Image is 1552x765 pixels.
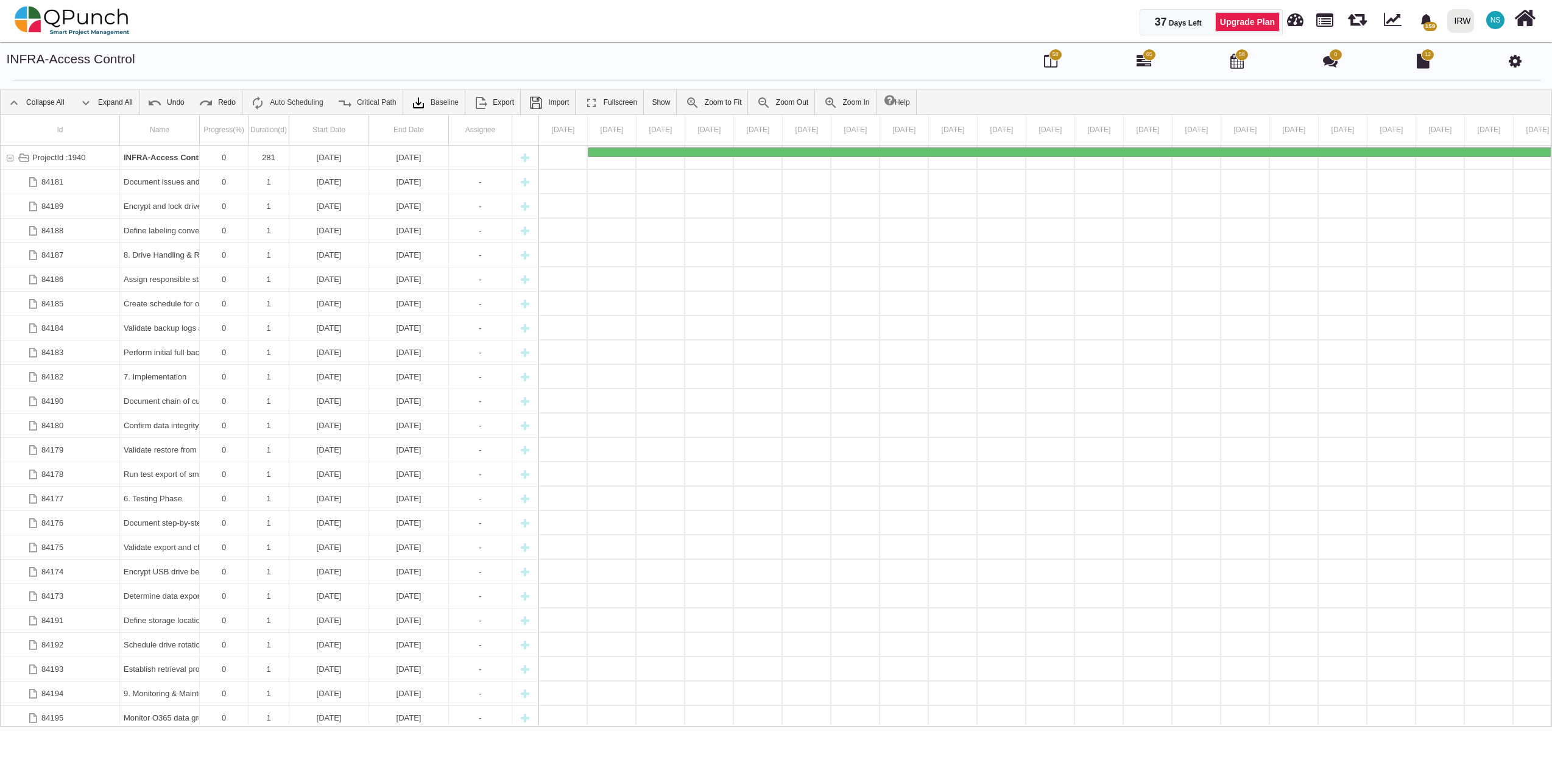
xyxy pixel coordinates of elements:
[289,487,369,510] div: 08-10-2025
[1425,51,1431,59] span: 12
[249,706,289,730] div: 1
[449,535,512,559] div: -
[289,146,369,169] div: 01-01-2025
[249,365,289,389] div: 1
[289,389,369,413] div: 08-10-2025
[289,267,369,291] div: 08-10-2025
[120,535,200,559] div: Validate export and check data integrity.
[449,657,512,681] div: -
[369,365,449,389] div: 08-10-2025
[120,633,200,657] div: Schedule drive rotation (e.g., 2-drive rotation: one offsite, one in use).
[369,682,449,705] div: 08-10-2025
[289,511,369,535] div: 08-10-2025
[1137,54,1151,68] i: Gantt
[685,115,734,145] div: 03 Jan 2025
[516,682,534,705] div: New task
[200,682,249,705] div: 0
[289,657,369,681] div: 08-10-2025
[449,115,512,145] div: Assignee
[880,115,929,145] div: 07 Jan 2025
[467,90,520,115] a: Export
[192,90,242,115] a: Redo
[1316,8,1333,27] span: Projects
[331,90,403,115] a: Critical Path
[523,90,575,115] a: Import
[516,511,534,535] div: New task
[449,511,512,535] div: -
[1,90,71,115] a: Collapse All
[516,146,534,169] div: New task
[289,365,369,389] div: 08-10-2025
[1,438,120,462] div: 84179
[249,146,289,169] div: 281
[449,267,512,291] div: -
[249,267,289,291] div: 1
[1,340,538,365] div: Task: Perform initial full backup to USB drive. Start date: 08-10-2025 End date: 08-10-2025
[411,96,426,110] img: klXqkY5+JZAPre7YVMJ69SE9vgHW7RkaA9STpDBCRd8F60lk8AdY5g6cgTfGkm3cV0d3FrcCHw7UyPBLKa18SAFZQOCAmAAAA...
[249,487,289,510] div: 1
[1,608,538,633] div: Task: Define storage location (secure offsite vault, safe deposit box, etc.). Start date: 08-10-2...
[1,682,538,706] div: Task: 9. Monitoring & Maintenance Start date: 08-10-2025 End date: 08-10-2025
[516,633,534,657] div: New task
[289,170,369,194] div: 08-10-2025
[369,316,449,340] div: 08-10-2025
[1,389,120,413] div: 84190
[200,438,249,462] div: 0
[249,414,289,437] div: 1
[516,657,534,681] div: New task
[1378,1,1413,41] div: Dynamic Report
[369,414,449,437] div: 08-10-2025
[578,90,643,115] a: Fullscreen
[369,462,449,486] div: 08-10-2025
[1486,11,1504,29] span: Nadeem Sheikh
[200,115,249,145] div: Progress(%)
[1319,115,1367,145] div: 16 Jan 2025
[249,194,289,218] div: 1
[1,194,538,219] div: Task: Encrypt and lock drive before transport. Start date: 08-10-2025 End date: 08-10-2025
[250,96,265,110] img: ic_auto_scheduling_24.ade0d5b.png
[516,462,534,486] div: New task
[1,267,120,291] div: 84186
[516,365,534,389] div: New task
[1,340,120,364] div: 84183
[200,608,249,632] div: 0
[200,292,249,316] div: 0
[249,170,289,194] div: 1
[929,115,978,145] div: 08 Jan 2025
[734,115,783,145] div: 04 Jan 2025
[200,316,249,340] div: 0
[120,115,200,145] div: Name
[679,90,748,115] a: Zoom to Fit
[289,706,369,730] div: 08-10-2025
[1075,115,1124,145] div: 11 Jan 2025
[200,657,249,681] div: 0
[244,90,329,115] a: Auto Scheduling
[1,292,538,316] div: Task: Create schedule for ongoing backups. Start date: 08-10-2025 End date: 08-10-2025
[120,584,200,608] div: Determine data export process (incremental vs full backup).
[79,96,93,110] img: ic_expand_all_24.71e1805.png
[516,292,534,316] div: New task
[1,487,120,510] div: 84177
[1,414,538,438] div: Task: Confirm data integrity and encryption. Start date: 08-10-2025 End date: 08-10-2025
[289,340,369,364] div: 08-10-2025
[120,608,200,632] div: Define storage location (secure offsite vault, safe deposit box, etc.).
[369,243,449,267] div: 08-10-2025
[1124,115,1173,145] div: 12 Jan 2025
[1270,115,1319,145] div: 15 Jan 2025
[1,682,120,705] div: 84194
[200,243,249,267] div: 0
[449,414,512,437] div: -
[369,487,449,510] div: 08-10-2025
[1,292,120,316] div: 84185
[1334,51,1337,59] span: 0
[200,146,249,169] div: 0
[200,219,249,242] div: 0
[289,633,369,657] div: 08-10-2025
[369,608,449,632] div: 08-10-2025
[685,96,700,110] img: ic_zoom_to_fit_24.130db0b.png
[7,52,135,66] a: INFRA-Access Control
[200,560,249,583] div: 0
[1,414,120,437] div: 84180
[120,170,200,194] div: Document issues and resolutions.
[249,657,289,681] div: 1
